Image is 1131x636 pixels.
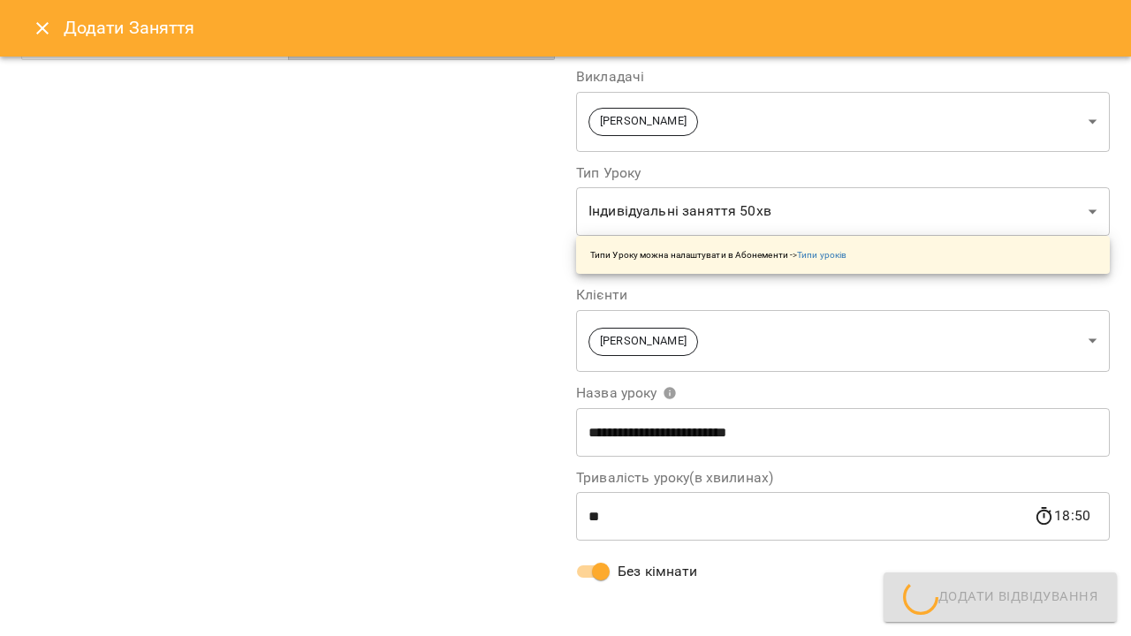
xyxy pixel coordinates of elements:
label: Тривалість уроку(в хвилинах) [576,471,1110,485]
span: [PERSON_NAME] [589,113,697,130]
svg: Вкажіть назву уроку або виберіть клієнтів [663,386,677,400]
p: Типи Уроку можна налаштувати в Абонементи -> [590,248,846,261]
div: [PERSON_NAME] [576,309,1110,372]
div: Індивідуальні заняття 50хв [576,187,1110,237]
label: Тип Уроку [576,166,1110,180]
label: Клієнти [576,288,1110,302]
span: Без кімнати [618,561,698,582]
span: [PERSON_NAME] [589,333,697,350]
span: Назва уроку [576,386,677,400]
label: Викладачі [576,70,1110,84]
div: [PERSON_NAME] [576,91,1110,152]
a: Типи уроків [797,250,846,260]
h6: Додати Заняття [64,14,1110,42]
button: Close [21,7,64,49]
